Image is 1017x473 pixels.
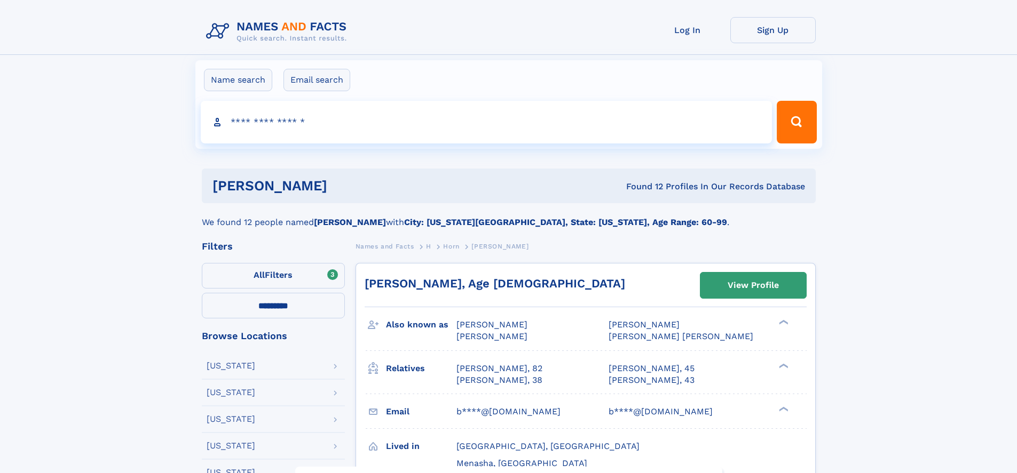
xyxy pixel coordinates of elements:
span: [PERSON_NAME] [609,319,680,330]
a: [PERSON_NAME], 45 [609,363,695,374]
h3: Lived in [386,437,456,455]
div: ❯ [776,319,789,326]
a: View Profile [700,272,806,298]
h3: Also known as [386,316,456,334]
div: Found 12 Profiles In Our Records Database [477,181,805,193]
a: [PERSON_NAME], 38 [456,374,542,386]
a: [PERSON_NAME], 43 [609,374,695,386]
input: search input [201,101,772,143]
a: Sign Up [730,17,816,43]
div: [US_STATE] [207,362,255,370]
a: Names and Facts [356,239,414,253]
div: [US_STATE] [207,388,255,397]
span: Menasha, [GEOGRAPHIC_DATA] [456,458,587,468]
div: [US_STATE] [207,415,255,423]
b: City: [US_STATE][GEOGRAPHIC_DATA], State: [US_STATE], Age Range: 60-99 [404,217,727,227]
span: All [254,270,265,280]
b: [PERSON_NAME] [314,217,386,227]
a: [PERSON_NAME], 82 [456,363,542,374]
span: Horn [443,243,459,250]
span: [PERSON_NAME] [471,243,529,250]
div: View Profile [728,273,779,298]
h1: [PERSON_NAME] [212,179,477,193]
h3: Relatives [386,359,456,378]
div: Browse Locations [202,331,345,341]
div: Filters [202,242,345,251]
a: Horn [443,239,459,253]
span: [GEOGRAPHIC_DATA], [GEOGRAPHIC_DATA] [456,441,640,451]
a: H [426,239,431,253]
div: We found 12 people named with . [202,203,816,229]
h3: Email [386,403,456,421]
label: Email search [283,69,350,91]
button: Search Button [777,101,816,143]
span: H [426,243,431,250]
span: [PERSON_NAME] [456,319,527,330]
div: [US_STATE] [207,442,255,450]
a: [PERSON_NAME], Age [DEMOGRAPHIC_DATA] [365,277,625,290]
div: ❯ [776,362,789,369]
label: Filters [202,263,345,288]
span: [PERSON_NAME] [456,331,527,341]
img: Logo Names and Facts [202,17,356,46]
label: Name search [204,69,272,91]
span: [PERSON_NAME] [PERSON_NAME] [609,331,753,341]
a: Log In [645,17,730,43]
div: ❯ [776,405,789,412]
